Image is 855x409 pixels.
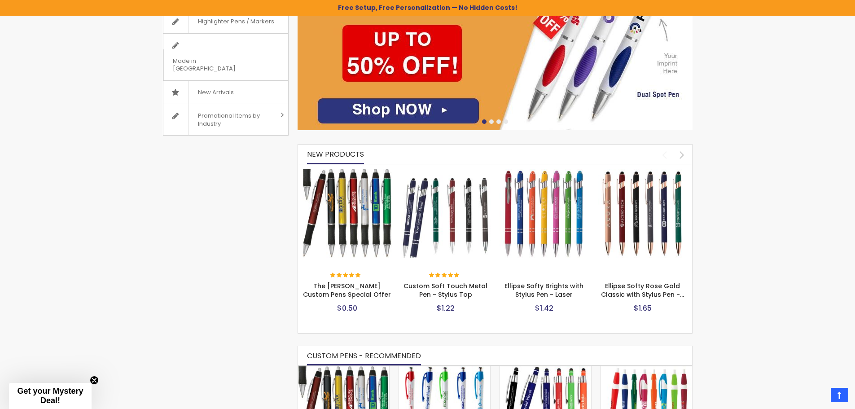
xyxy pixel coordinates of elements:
[189,10,283,33] span: Highlighter Pens / Markers
[189,104,277,135] span: Promotional Items by Industry
[781,385,855,409] iframe: Google Customer Reviews
[657,147,672,163] div: prev
[429,273,460,279] div: 100%
[163,10,288,33] a: Highlighter Pens / Markers
[403,281,487,299] a: Custom Soft Touch Metal Pen - Stylus Top
[500,169,589,259] img: Ellipse Softy Brights with Stylus Pen - Laser
[163,104,288,135] a: Promotional Items by Industry
[303,281,391,299] a: The [PERSON_NAME] Custom Pens Special Offer
[535,303,553,313] span: $1.42
[437,303,455,313] span: $1.22
[598,169,688,259] img: Ellipse Softy Rose Gold Classic with Stylus Pen - Silver Laser
[500,366,591,374] a: Celeste Soft Touch Metal Pens With Stylus - Special Offer
[401,168,491,176] a: Custom Soft Touch Metal Pen - Stylus Top
[303,169,392,259] img: The Barton Custom Pens Special Offer
[337,303,357,313] span: $0.50
[307,351,421,361] span: CUSTOM PENS - RECOMMENDED
[634,303,652,313] span: $1.65
[598,168,688,176] a: Ellipse Softy Rose Gold Classic with Stylus Pen - Silver Laser
[163,81,288,104] a: New Arrivals
[500,168,589,176] a: Ellipse Softy Brights with Stylus Pen - Laser
[17,387,83,405] span: Get your Mystery Deal!
[401,169,491,259] img: Custom Soft Touch Metal Pen - Stylus Top
[163,49,266,80] span: Made in [GEOGRAPHIC_DATA]
[330,273,362,279] div: 100%
[307,149,364,159] span: New Products
[399,366,490,374] a: Avenir® Custom Soft Grip Advertising Pens
[601,366,692,374] a: Dart Color slim Pens
[90,376,99,385] button: Close teaser
[163,34,288,80] a: Made in [GEOGRAPHIC_DATA]
[504,281,583,299] a: Ellipse Softy Brights with Stylus Pen - Laser
[9,383,92,409] div: Get your Mystery Deal!Close teaser
[189,81,243,104] span: New Arrivals
[674,147,690,163] div: next
[298,366,389,374] a: The Barton Custom Pens Special Offer
[303,168,392,176] a: The Barton Custom Pens Special Offer
[601,281,684,299] a: Ellipse Softy Rose Gold Classic with Stylus Pen -…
